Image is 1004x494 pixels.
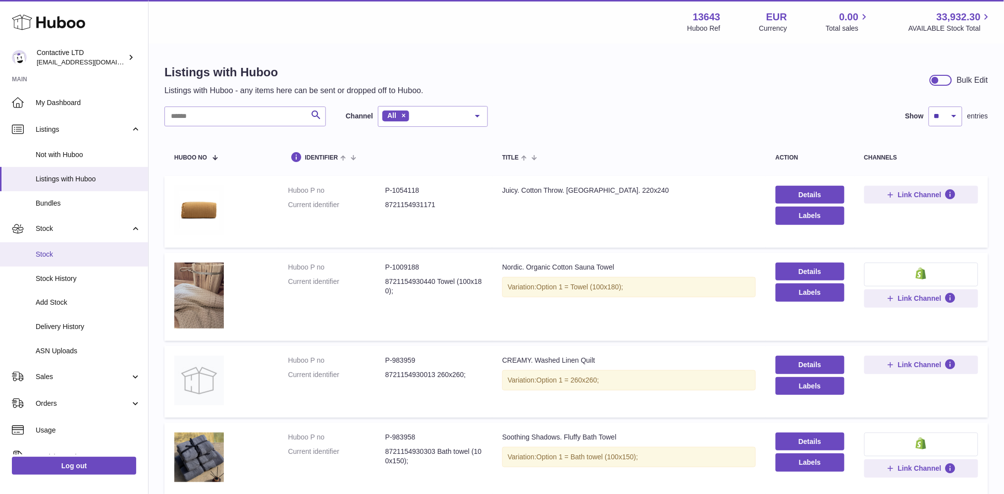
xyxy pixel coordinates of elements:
[502,356,756,365] div: CREAMY. Washed Linen Quilt
[36,274,141,283] span: Stock History
[385,263,482,272] dd: P-1009188
[502,155,519,161] span: title
[536,453,638,461] span: Option 1 = Bath towel (100x150);
[502,370,756,390] div: Variation:
[385,370,482,380] dd: 8721154930013 260x260;
[288,263,385,272] dt: Huboo P no
[36,372,130,382] span: Sales
[288,200,385,210] dt: Current identifier
[776,263,845,280] a: Details
[174,155,207,161] span: Huboo no
[908,10,992,33] a: 33,932.30 AVAILABLE Stock Total
[776,207,845,224] button: Labels
[37,48,126,67] div: Contactive LTD
[12,50,27,65] img: soul@SOWLhome.com
[36,322,141,331] span: Delivery History
[916,438,926,449] img: shopify-small.png
[385,277,482,296] dd: 8721154930440 Towel (100x180);
[174,433,224,482] img: Soothing Shadows. Fluffy Bath Towel
[36,125,130,134] span: Listings
[864,155,978,161] div: channels
[967,111,988,121] span: entries
[288,447,385,466] dt: Current identifier
[174,263,224,329] img: Nordic. Organic Cotton Sauna Towel
[864,186,978,204] button: Link Channel
[385,447,482,466] dd: 8721154930303 Bath towel (100x150);
[776,283,845,301] button: Labels
[36,452,130,462] span: Invoicing and Payments
[693,10,721,24] strong: 13643
[502,263,756,272] div: Nordic. Organic Cotton Sauna Towel
[36,426,141,435] span: Usage
[385,356,482,365] dd: P-983959
[37,58,146,66] span: [EMAIL_ADDRESS][DOMAIN_NAME]
[36,399,130,408] span: Orders
[826,10,870,33] a: 0.00 Total sales
[36,250,141,259] span: Stock
[502,277,756,297] div: Variation:
[288,277,385,296] dt: Current identifier
[385,186,482,195] dd: P-1054118
[387,111,396,119] span: All
[36,199,141,208] span: Bundles
[502,433,756,442] div: Soothing Shadows. Fluffy Bath Towel
[864,459,978,477] button: Link Channel
[864,356,978,374] button: Link Channel
[36,98,141,108] span: My Dashboard
[826,24,870,33] span: Total sales
[898,464,942,473] span: Link Channel
[759,24,788,33] div: Currency
[174,186,224,235] img: Juicy. Cotton Throw. Saffron. 220x240
[36,224,130,233] span: Stock
[766,10,787,24] strong: EUR
[898,294,942,303] span: Link Channel
[36,174,141,184] span: Listings with Huboo
[36,346,141,356] span: ASN Uploads
[36,150,141,160] span: Not with Huboo
[776,155,845,161] div: action
[164,64,423,80] h1: Listings with Huboo
[864,289,978,307] button: Link Channel
[288,356,385,365] dt: Huboo P no
[840,10,859,24] span: 0.00
[776,356,845,374] a: Details
[502,186,756,195] div: Juicy. Cotton Throw. [GEOGRAPHIC_DATA]. 220x240
[687,24,721,33] div: Huboo Ref
[305,155,338,161] span: identifier
[288,370,385,380] dt: Current identifier
[36,298,141,307] span: Add Stock
[385,433,482,442] dd: P-983958
[288,433,385,442] dt: Huboo P no
[776,453,845,471] button: Labels
[776,377,845,395] button: Labels
[916,268,926,279] img: shopify-small.png
[385,200,482,210] dd: 8721154931171
[536,283,623,291] span: Option 1 = Towel (100x180);
[164,85,423,96] p: Listings with Huboo - any items here can be sent or dropped off to Huboo.
[12,457,136,475] a: Log out
[776,433,845,450] a: Details
[898,190,942,199] span: Link Channel
[502,447,756,467] div: Variation:
[174,356,224,405] img: CREAMY. Washed Linen Quilt
[776,186,845,204] a: Details
[937,10,981,24] span: 33,932.30
[288,186,385,195] dt: Huboo P no
[908,24,992,33] span: AVAILABLE Stock Total
[905,111,924,121] label: Show
[898,360,942,369] span: Link Channel
[346,111,373,121] label: Channel
[536,376,599,384] span: Option 1 = 260x260;
[957,75,988,86] div: Bulk Edit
